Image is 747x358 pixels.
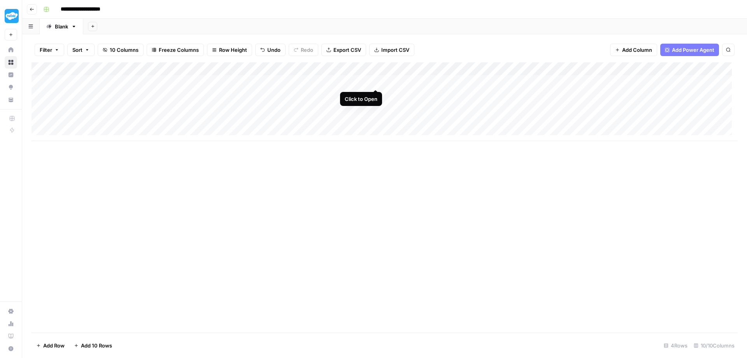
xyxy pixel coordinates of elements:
span: Add Power Agent [672,46,714,54]
button: Row Height [207,44,252,56]
a: Home [5,44,17,56]
span: Sort [72,46,82,54]
button: Export CSV [321,44,366,56]
a: Learning Hub [5,330,17,342]
span: Undo [267,46,281,54]
button: 10 Columns [98,44,144,56]
img: Twinkl Logo [5,9,19,23]
a: Blank [40,19,83,34]
a: Settings [5,305,17,317]
button: Add Column [610,44,657,56]
div: Blank [55,23,68,30]
span: Filter [40,46,52,54]
a: Opportunities [5,81,17,93]
button: Add 10 Rows [69,339,117,352]
button: Import CSV [369,44,414,56]
span: 10 Columns [110,46,139,54]
a: Your Data [5,93,17,106]
button: Redo [289,44,318,56]
span: Redo [301,46,313,54]
span: Add 10 Rows [81,342,112,349]
button: Undo [255,44,286,56]
button: Help + Support [5,342,17,355]
div: 4 Rows [661,339,691,352]
a: Browse [5,56,17,69]
span: Freeze Columns [159,46,199,54]
span: Import CSV [381,46,409,54]
span: Row Height [219,46,247,54]
a: Insights [5,69,17,81]
button: Sort [67,44,95,56]
span: Add Row [43,342,65,349]
button: Freeze Columns [147,44,204,56]
div: Click to Open [345,95,377,103]
span: Export CSV [333,46,361,54]
button: Add Row [32,339,69,352]
span: Add Column [622,46,652,54]
div: 10/10 Columns [691,339,738,352]
a: Usage [5,317,17,330]
button: Add Power Agent [660,44,719,56]
button: Workspace: Twinkl [5,6,17,26]
button: Filter [35,44,64,56]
